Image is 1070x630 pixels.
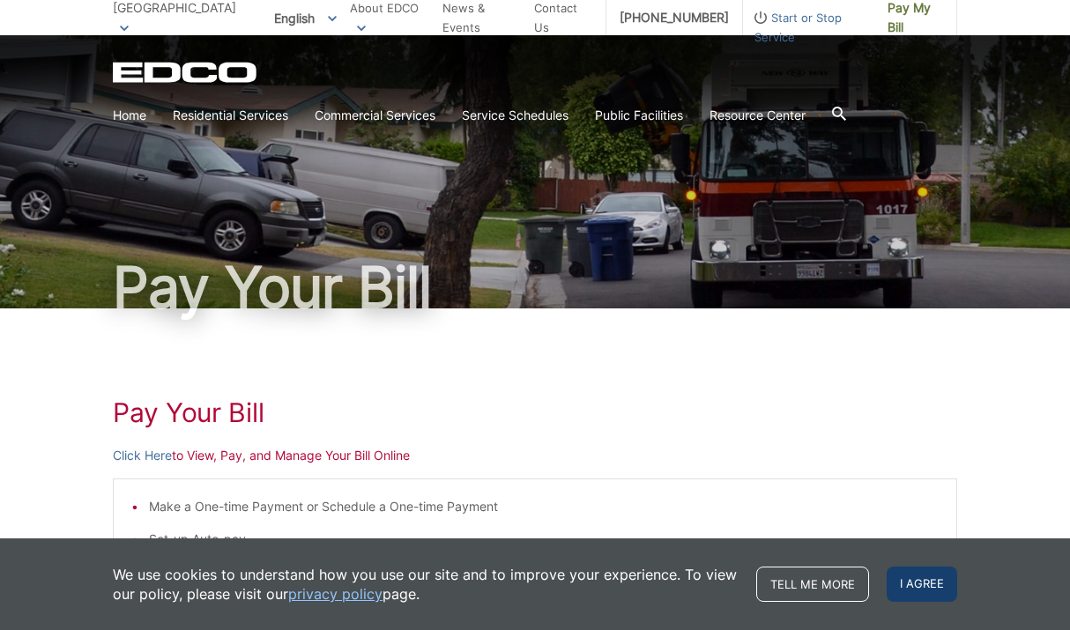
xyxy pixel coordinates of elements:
a: Tell me more [756,567,869,602]
a: privacy policy [288,584,383,604]
h1: Pay Your Bill [113,397,957,428]
a: EDCD logo. Return to the homepage. [113,62,259,83]
p: to View, Pay, and Manage Your Bill Online [113,446,957,465]
li: Make a One-time Payment or Schedule a One-time Payment [149,497,939,516]
span: I agree [887,567,957,602]
h1: Pay Your Bill [113,259,957,315]
p: We use cookies to understand how you use our site and to improve your experience. To view our pol... [113,565,739,604]
a: Commercial Services [315,106,435,125]
a: Click Here [113,446,172,465]
a: Service Schedules [462,106,568,125]
span: English [261,4,350,33]
a: Residential Services [173,106,288,125]
a: Home [113,106,146,125]
li: Set-up Auto-pay [149,530,939,549]
a: Public Facilities [595,106,683,125]
a: Resource Center [710,106,806,125]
